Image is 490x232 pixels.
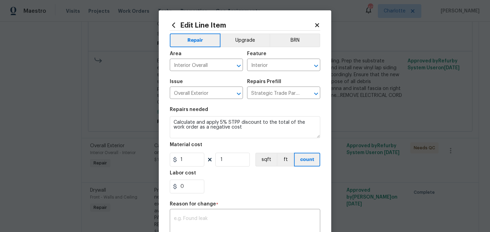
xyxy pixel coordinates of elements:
button: Open [311,89,321,99]
h5: Repairs needed [170,107,208,112]
button: Upgrade [220,33,270,47]
h5: Area [170,51,182,56]
h5: Labor cost [170,171,196,175]
h5: Issue [170,79,183,84]
h5: Repairs Prefill [247,79,281,84]
h5: Feature [247,51,266,56]
h5: Material cost [170,142,202,147]
button: count [294,153,320,167]
button: sqft [255,153,277,167]
button: Repair [170,33,220,47]
textarea: Calculate and apply 5% STPP discount to the total of the work order as a negative cost [170,116,320,138]
button: Open [311,61,321,71]
h5: Reason for change [170,202,216,206]
button: Open [234,89,244,99]
h2: Edit Line Item [170,21,314,29]
button: ft [277,153,294,167]
button: Open [234,61,244,71]
button: BRN [269,33,320,47]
